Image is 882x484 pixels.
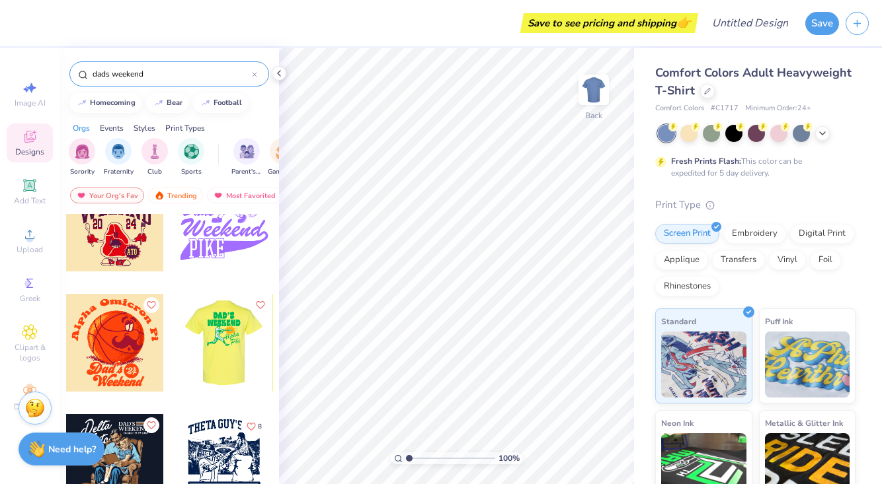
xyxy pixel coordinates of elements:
span: Minimum Order: 24 + [745,103,811,114]
img: Fraternity Image [111,144,126,159]
span: Image AI [15,98,46,108]
div: Vinyl [769,250,806,270]
span: Designs [15,147,44,157]
span: # C1717 [711,103,739,114]
img: most_fav.gif [213,191,223,200]
span: Clipart & logos [7,342,53,363]
span: 100 % [499,452,520,464]
div: Events [100,122,124,134]
div: Print Types [165,122,205,134]
button: homecoming [69,93,141,113]
span: Club [147,167,162,177]
img: Puff Ink [765,331,850,398]
div: filter for Sports [178,138,204,177]
div: filter for Game Day [268,138,298,177]
span: Fraternity [104,167,134,177]
span: Neon Ink [661,416,694,430]
span: Decorate [14,401,46,412]
input: Untitled Design [702,10,799,36]
div: Styles [134,122,155,134]
img: Back [581,77,607,103]
div: Print Type [655,197,856,213]
button: filter button [104,138,134,177]
div: Foil [810,250,841,270]
button: Like [143,297,159,313]
div: filter for Club [141,138,168,177]
span: Upload [17,244,43,255]
div: Orgs [73,122,90,134]
img: Sorority Image [75,144,90,159]
img: Sports Image [184,144,199,159]
div: Your Org's Fav [70,188,144,203]
img: most_fav.gif [76,191,87,200]
span: Greek [20,293,40,304]
img: trending.gif [154,191,165,200]
div: filter for Fraternity [104,138,134,177]
div: filter for Sorority [69,138,95,177]
span: Standard [661,314,696,328]
input: Try "Alpha" [91,67,252,81]
button: Like [241,417,268,435]
span: Sports [181,167,202,177]
div: Most Favorited [207,188,282,203]
button: Like [253,297,268,313]
div: football [214,99,242,106]
span: Puff Ink [765,314,793,328]
div: filter for Parent's Weekend [231,138,262,177]
img: trend_line.gif [153,99,164,107]
button: filter button [231,138,262,177]
div: Transfers [712,250,765,270]
div: Trending [148,188,203,203]
img: Parent's Weekend Image [239,144,255,159]
div: This color can be expedited for 5 day delivery. [671,155,834,179]
div: Screen Print [655,224,719,244]
div: bear [167,99,182,106]
div: Applique [655,250,708,270]
img: Club Image [147,144,162,159]
img: trend_line.gif [77,99,87,107]
img: Game Day Image [276,144,291,159]
div: homecoming [90,99,136,106]
span: Sorority [70,167,95,177]
span: 8 [258,423,262,430]
button: Like [143,417,159,433]
button: bear [146,93,188,113]
span: Add Text [14,195,46,206]
span: Game Day [268,167,298,177]
button: filter button [268,138,298,177]
span: Comfort Colors Adult Heavyweight T-Shirt [655,65,852,98]
img: Standard [661,331,746,398]
button: Save [805,12,839,35]
button: filter button [178,138,204,177]
strong: Fresh Prints Flash: [671,156,741,166]
div: Embroidery [723,224,786,244]
strong: Need help? [48,443,96,456]
img: trend_line.gif [200,99,211,107]
button: filter button [141,138,168,177]
span: Comfort Colors [655,103,704,114]
div: Rhinestones [655,277,719,296]
div: Back [585,110,602,121]
button: filter button [69,138,95,177]
span: Metallic & Glitter Ink [765,416,843,430]
div: Digital Print [790,224,854,244]
span: 👉 [676,15,691,30]
div: Save to see pricing and shipping [524,13,695,33]
button: football [193,93,248,113]
span: Parent's Weekend [231,167,262,177]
